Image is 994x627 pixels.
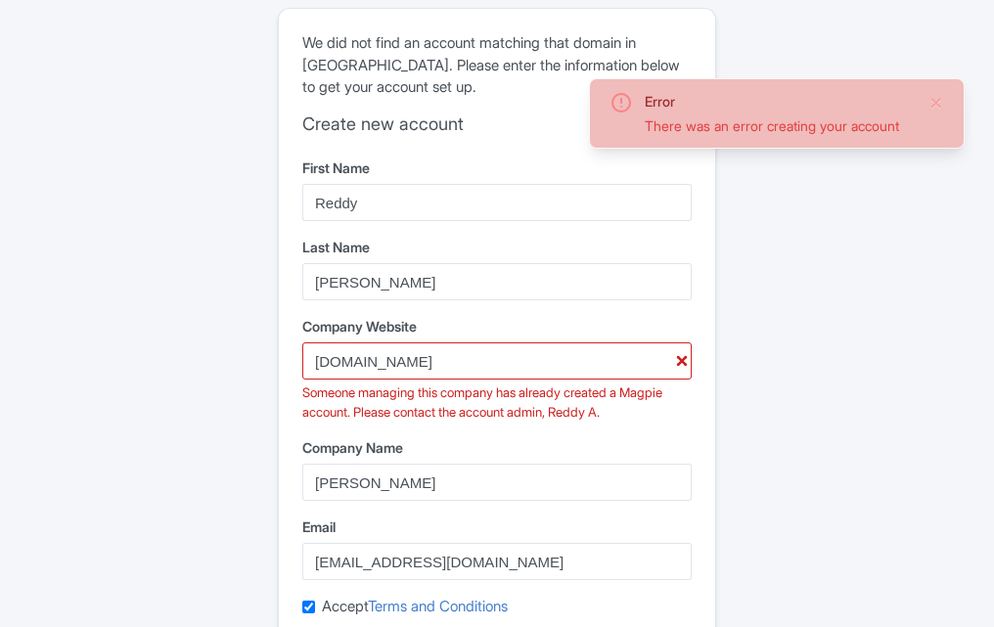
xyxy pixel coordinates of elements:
a: Terms and Conditions [368,597,508,615]
label: Company Website [302,316,692,336]
div: Error [645,91,913,112]
input: example.com [302,342,692,380]
input: username@example.com [302,543,692,580]
h2: Create new account [302,113,692,135]
div: Someone managing this company has already created a Magpie account. Please contact the account ad... [302,383,692,422]
label: Company Name [302,437,692,458]
label: Last Name [302,237,692,257]
label: First Name [302,157,692,178]
p: We did not find an account matching that domain in [GEOGRAPHIC_DATA]. Please enter the informatio... [302,32,692,99]
button: Close [928,91,944,114]
label: Accept [322,596,508,618]
div: There was an error creating your account [645,115,913,136]
label: Email [302,516,692,537]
